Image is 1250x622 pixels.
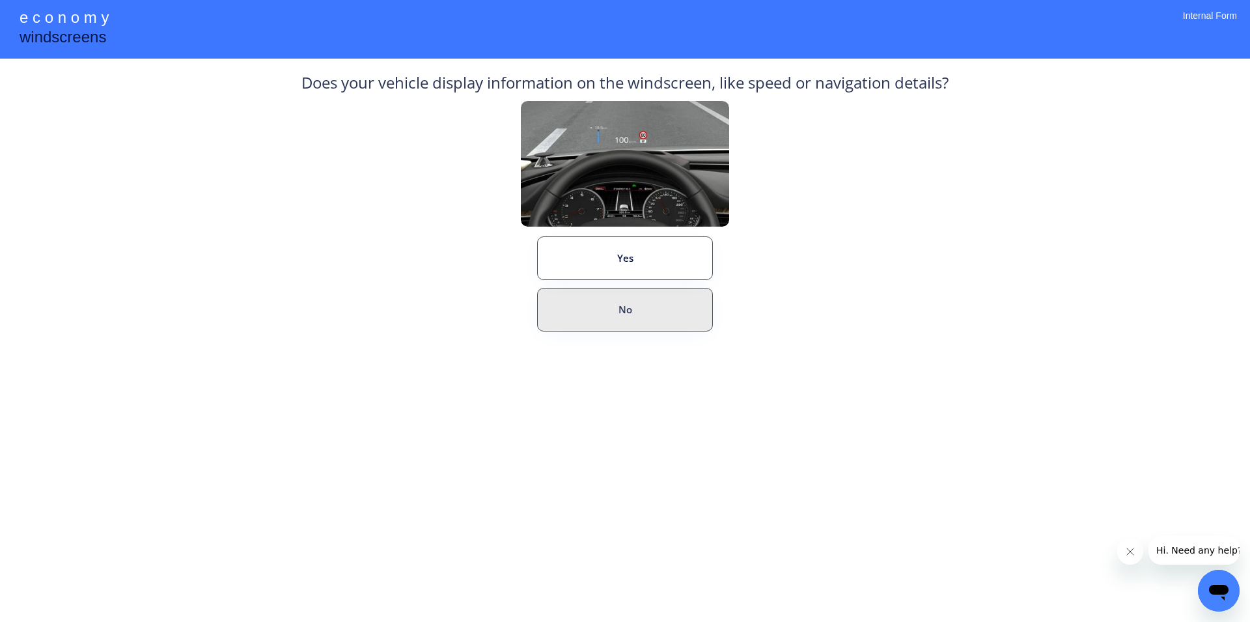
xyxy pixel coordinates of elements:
div: windscreens [20,26,106,51]
span: Hi. Need any help? [8,9,94,20]
div: Internal Form [1183,10,1237,39]
iframe: Message from company [1148,536,1240,565]
button: Yes [537,236,713,280]
img: Example%20Heads%20Up%20Display.jpeg [521,101,729,227]
div: Does your vehicle display information on the windscreen, like speed or navigation details? [301,72,949,101]
div: e c o n o m y [20,7,109,31]
iframe: Button to launch messaging window [1198,570,1240,612]
iframe: Close message [1117,539,1143,565]
button: No [537,288,713,332]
